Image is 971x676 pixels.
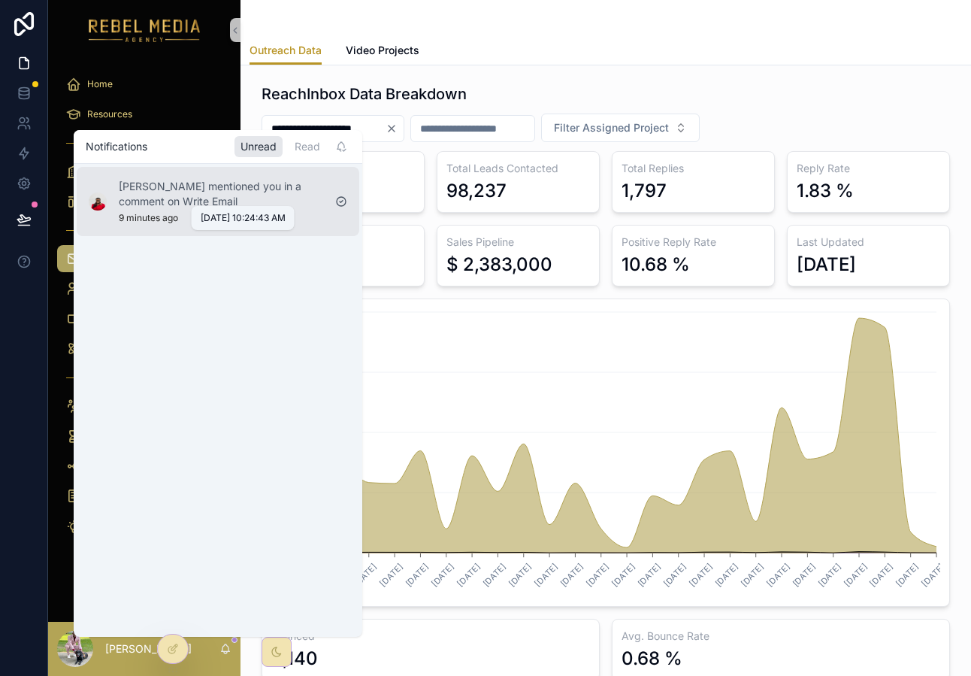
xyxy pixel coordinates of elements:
img: Notification icon [89,192,107,211]
text: [DATE] [455,562,482,589]
text: [DATE] [764,562,791,589]
h3: Last Updated [797,235,940,250]
text: [DATE] [661,562,688,589]
text: [DATE] [739,562,766,589]
h3: Positive Reply Rate [622,235,765,250]
text: [DATE] [532,562,559,589]
h3: Sales Pipeline [446,235,590,250]
text: [DATE] [868,562,895,589]
div: 2,140 [271,647,318,671]
a: Resources [57,101,231,128]
text: [DATE] [816,562,843,589]
button: Select Button [541,114,700,142]
a: Video Projects [346,37,419,67]
text: [DATE] [713,562,740,589]
h3: Total Leads Contacted [446,161,590,176]
p: [PERSON_NAME] mentioned you in a comment on Write Email [119,179,323,209]
a: Employees [57,393,231,420]
text: [DATE] [584,562,611,589]
div: 98,237 [446,179,507,203]
text: [DATE] [429,562,456,589]
h1: ReachInbox Data Breakdown [262,83,467,105]
a: Meeting Dashboard [57,305,231,332]
a: All Tasks [57,188,231,215]
div: 10.68 % [622,253,690,277]
h3: Bounced [271,629,590,644]
div: 0.68 % [622,647,682,671]
a: Time Tracking [57,423,231,450]
h3: Avg. Bounce Rate [622,629,940,644]
span: [DATE] 10:24:43 AM [201,212,286,223]
text: [DATE] [919,562,946,589]
span: Outreach Data [250,43,322,58]
text: [DATE] [636,562,663,589]
a: Brainstorm [57,513,231,540]
text: [DATE] [377,562,404,589]
a: Health Score [57,335,231,362]
text: [DATE] [894,562,921,589]
text: [DATE] [507,562,534,589]
div: scrollable content [48,60,240,559]
span: Video Projects [346,43,419,58]
a: Platform Mgmt [57,453,231,480]
a: Lead Dashboard [57,275,231,302]
div: Unread [234,136,283,157]
button: Clear [386,123,404,135]
text: [DATE] [687,562,714,589]
h1: Notifications [86,139,147,154]
div: chart [271,308,940,597]
a: Outreach Data [250,37,322,65]
a: Home [57,71,231,98]
h3: Reply Rate [797,161,940,176]
div: $ 2,383,000 [446,253,552,277]
p: 9 minutes ago [119,212,178,224]
a: Data Cleaner [57,483,231,510]
div: 1.83 % [797,179,854,203]
div: [DATE] [797,253,856,277]
span: Filter Assigned Project [554,120,669,135]
a: All Clients [57,158,231,185]
text: [DATE] [610,562,637,589]
text: [DATE] [481,562,508,589]
h3: Total Replies [622,161,765,176]
text: [DATE] [352,562,379,589]
text: [DATE] [791,562,818,589]
a: Outreach Dashboard [57,245,231,272]
div: Read [289,136,326,157]
div: 1,797 [622,179,667,203]
span: Home [87,78,113,90]
img: App logo [89,18,201,42]
text: [DATE] [404,562,431,589]
p: [PERSON_NAME] [105,641,192,656]
text: [DATE] [558,562,585,589]
text: [DATE] [842,562,869,589]
span: Resources [87,108,132,120]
